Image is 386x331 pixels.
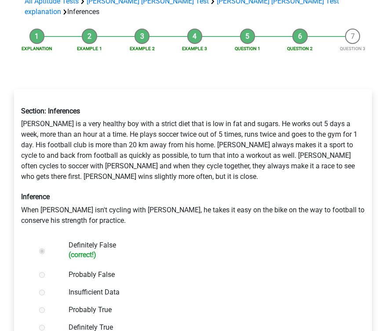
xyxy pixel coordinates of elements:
label: Probably False [69,269,344,280]
a: Example 2 [130,46,155,51]
h6: Section: Inferences [21,107,365,115]
a: Question 3 [340,46,365,51]
label: Probably True [69,305,344,315]
a: Example 3 [182,46,207,51]
label: Definitely False [69,240,344,259]
a: Question 1 [235,46,260,51]
h6: (correct!) [69,251,344,259]
h6: Inference [21,193,365,201]
div: [PERSON_NAME] is a very healthy boy with a strict diet that is low in fat and sugars. He works ou... [15,100,371,233]
a: Question 2 [287,46,313,51]
a: Explanation [22,46,52,51]
label: Insufficient Data [69,287,344,298]
a: Example 1 [77,46,102,51]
